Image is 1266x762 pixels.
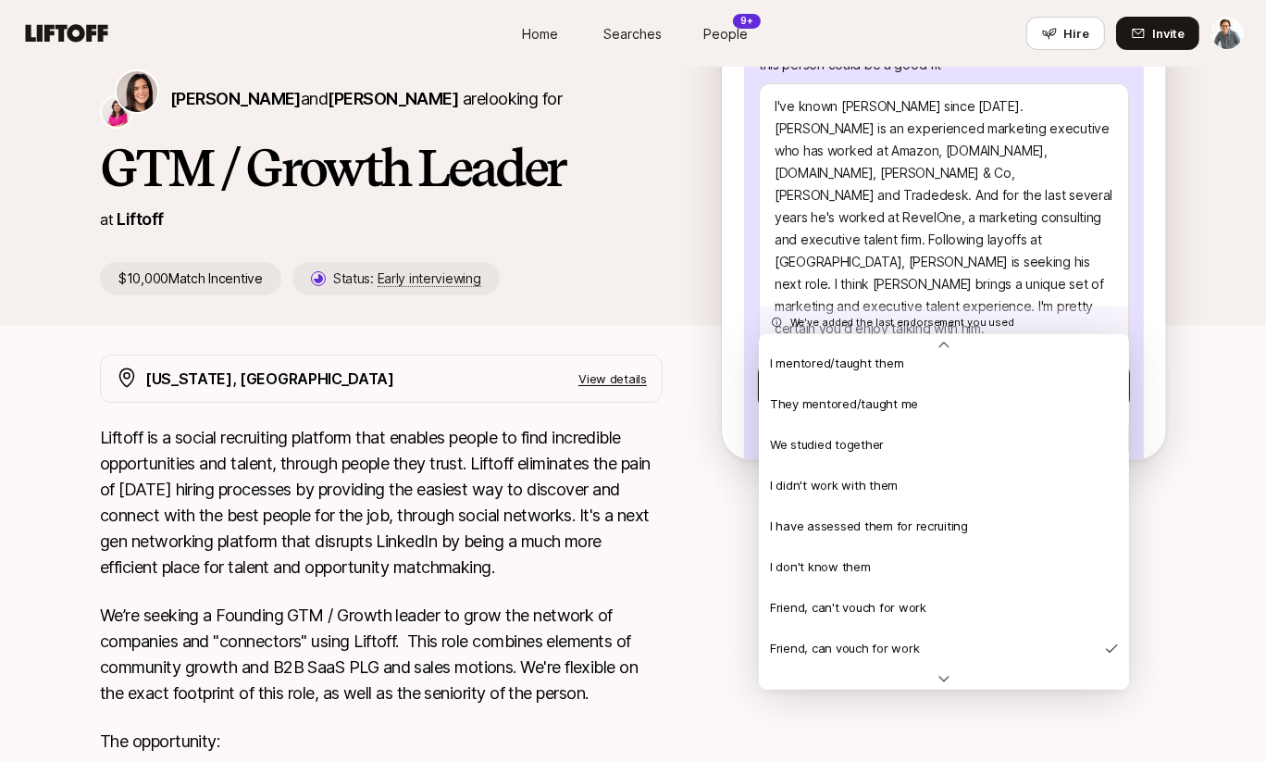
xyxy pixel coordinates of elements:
[770,394,918,413] p: They mentored/taught me
[770,354,903,372] p: I mentored/taught them
[770,639,919,657] p: Friend, can vouch for work
[770,476,898,494] p: I didn't work with them
[770,517,968,535] p: I have assessed them for recruiting
[770,598,926,617] p: Friend, can't vouch for work
[770,435,884,454] p: We studied together
[770,557,871,576] p: I don't know them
